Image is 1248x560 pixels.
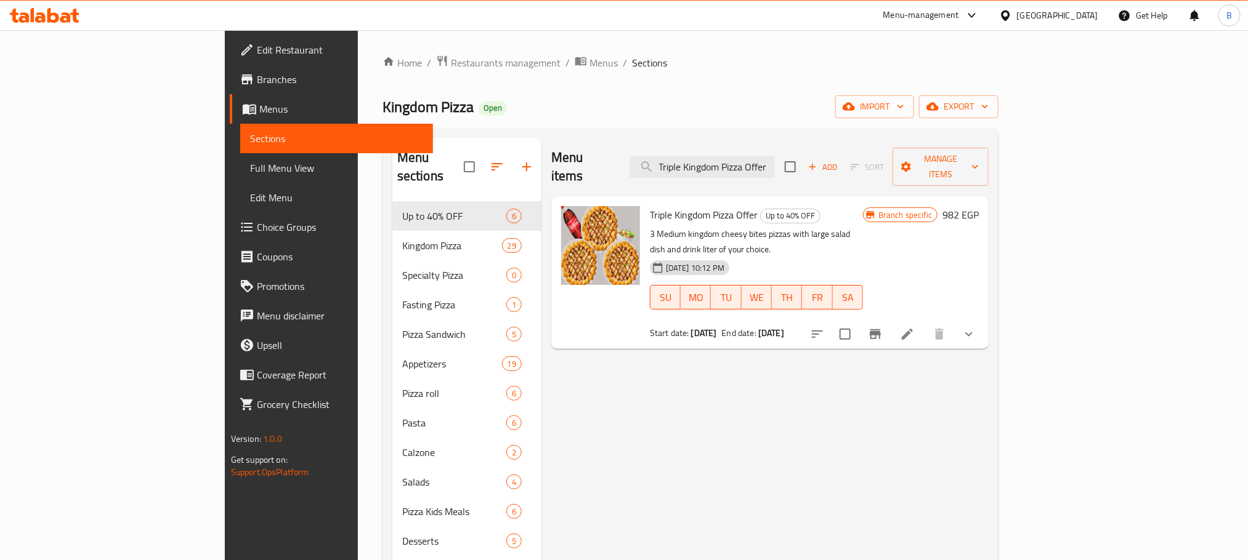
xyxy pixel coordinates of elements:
[230,360,433,390] a: Coverage Report
[257,249,423,264] span: Coupons
[883,8,959,23] div: Menu-management
[230,301,433,330] a: Menu disclaimer
[257,308,423,323] span: Menu disclaimer
[250,161,423,175] span: Full Menu View
[623,55,627,70] li: /
[392,319,541,349] div: Pizza Sandwich5
[919,95,999,118] button: export
[630,156,775,178] input: search
[392,467,541,497] div: Salads4
[402,534,506,548] span: Desserts
[507,329,521,340] span: 5
[632,55,667,70] span: Sections
[402,238,502,253] span: Kingdom Pizza
[507,476,521,488] span: 4
[257,279,423,294] span: Promotions
[402,445,506,460] span: Calzone
[650,325,689,341] span: Start date:
[507,210,521,222] span: 6
[402,386,506,401] span: Pizza roll
[257,367,423,382] span: Coverage Report
[962,327,976,342] svg: Show Choices
[803,319,832,349] button: sort-choices
[893,148,989,186] button: Manage items
[402,356,502,371] span: Appetizers
[230,390,433,419] a: Grocery Checklist
[257,72,423,87] span: Branches
[506,445,522,460] div: items
[402,504,506,519] span: Pizza Kids Meals
[502,238,522,253] div: items
[561,206,640,285] img: Triple Kingdom Pizza Offer
[512,152,541,182] button: Add section
[506,534,522,548] div: items
[802,285,832,310] button: FR
[742,285,772,310] button: WE
[402,327,506,342] span: Pizza Sandwich
[257,220,423,234] span: Choice Groups
[392,408,541,438] div: Pasta6
[257,338,423,353] span: Upsell
[231,431,261,447] span: Version:
[392,201,541,231] div: Up to 40% OFF6
[231,464,309,480] a: Support.OpsPlatform
[506,297,522,312] div: items
[392,290,541,319] div: Fasting Pizza1
[942,206,979,223] h6: 982 EGP
[392,378,541,408] div: Pizza roll6
[230,271,433,301] a: Promotions
[506,327,522,342] div: items
[873,209,937,221] span: Branch specific
[392,231,541,260] div: Kingdom Pizza29
[392,526,541,556] div: Desserts5
[777,289,797,306] span: TH
[402,474,506,489] div: Salads
[383,55,999,71] nav: breadcrumb
[711,285,741,310] button: TU
[506,268,522,282] div: items
[257,42,423,57] span: Edit Restaurant
[691,325,717,341] b: [DATE]
[250,131,423,146] span: Sections
[758,325,784,341] b: [DATE]
[716,289,736,306] span: TU
[925,319,954,349] button: delete
[507,299,521,311] span: 1
[230,330,433,360] a: Upsell
[506,209,522,223] div: items
[231,452,288,468] span: Get support on:
[502,356,522,371] div: items
[760,209,821,223] div: Up to 40% OFF
[686,289,706,306] span: MO
[402,297,506,312] div: Fasting Pizza
[392,260,541,290] div: Specialty Pizza0
[506,474,522,489] div: items
[861,319,890,349] button: Branch-specific-item
[681,285,711,310] button: MO
[240,153,433,183] a: Full Menu View
[240,124,433,153] a: Sections
[551,148,615,185] h2: Menu items
[722,325,756,341] span: End date:
[1017,9,1098,22] div: [GEOGRAPHIC_DATA]
[954,319,984,349] button: show more
[832,321,858,347] span: Select to update
[761,209,820,223] span: Up to 40% OFF
[565,55,570,70] li: /
[402,268,506,282] span: Specialty Pizza
[230,65,433,94] a: Branches
[806,160,840,174] span: Add
[772,285,802,310] button: TH
[263,431,282,447] span: 1.0.0
[230,212,433,242] a: Choice Groups
[807,289,827,306] span: FR
[250,190,423,205] span: Edit Menu
[900,327,915,342] a: Edit menu item
[747,289,767,306] span: WE
[803,158,843,177] span: Add item
[845,99,904,114] span: import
